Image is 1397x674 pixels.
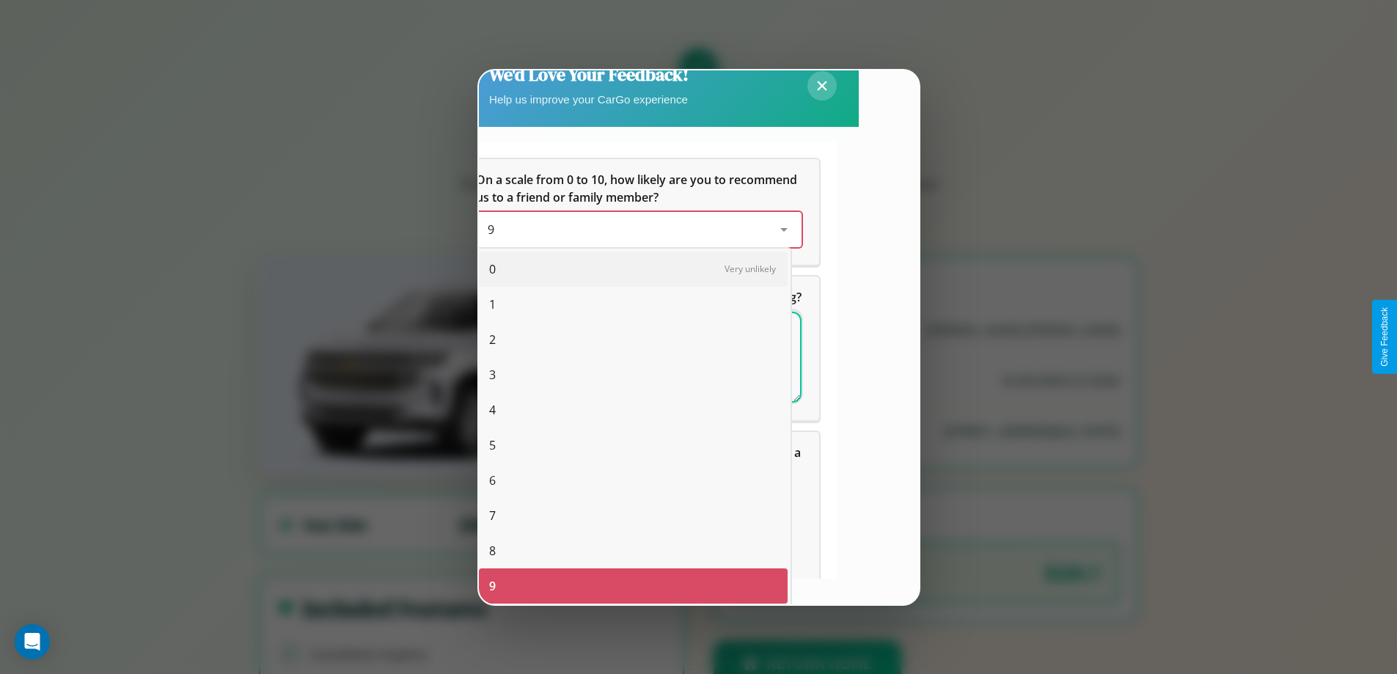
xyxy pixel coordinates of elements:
[479,498,788,533] div: 7
[479,428,788,463] div: 5
[476,212,802,247] div: On a scale from 0 to 10, how likely are you to recommend us to a friend or family member?
[489,366,496,384] span: 3
[458,159,819,265] div: On a scale from 0 to 10, how likely are you to recommend us to a friend or family member?
[479,287,788,322] div: 1
[479,322,788,357] div: 2
[479,463,788,498] div: 6
[725,263,776,275] span: Very unlikely
[479,568,788,604] div: 9
[479,357,788,392] div: 3
[476,172,800,205] span: On a scale from 0 to 10, how likely are you to recommend us to a friend or family member?
[489,401,496,419] span: 4
[476,171,802,206] h5: On a scale from 0 to 10, how likely are you to recommend us to a friend or family member?
[479,252,788,287] div: 0
[489,331,496,348] span: 2
[489,62,689,87] h2: We'd Love Your Feedback!
[489,507,496,524] span: 7
[15,624,50,659] div: Open Intercom Messenger
[489,260,496,278] span: 0
[479,533,788,568] div: 8
[489,472,496,489] span: 6
[489,436,496,454] span: 5
[489,577,496,595] span: 9
[479,392,788,428] div: 4
[489,296,496,313] span: 1
[489,89,689,109] p: Help us improve your CarGo experience
[476,444,804,478] span: Which of the following features do you value the most in a vehicle?
[1379,307,1390,367] div: Give Feedback
[488,221,494,238] span: 9
[489,542,496,560] span: 8
[476,289,802,305] span: What can we do to make your experience more satisfying?
[479,604,788,639] div: 10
